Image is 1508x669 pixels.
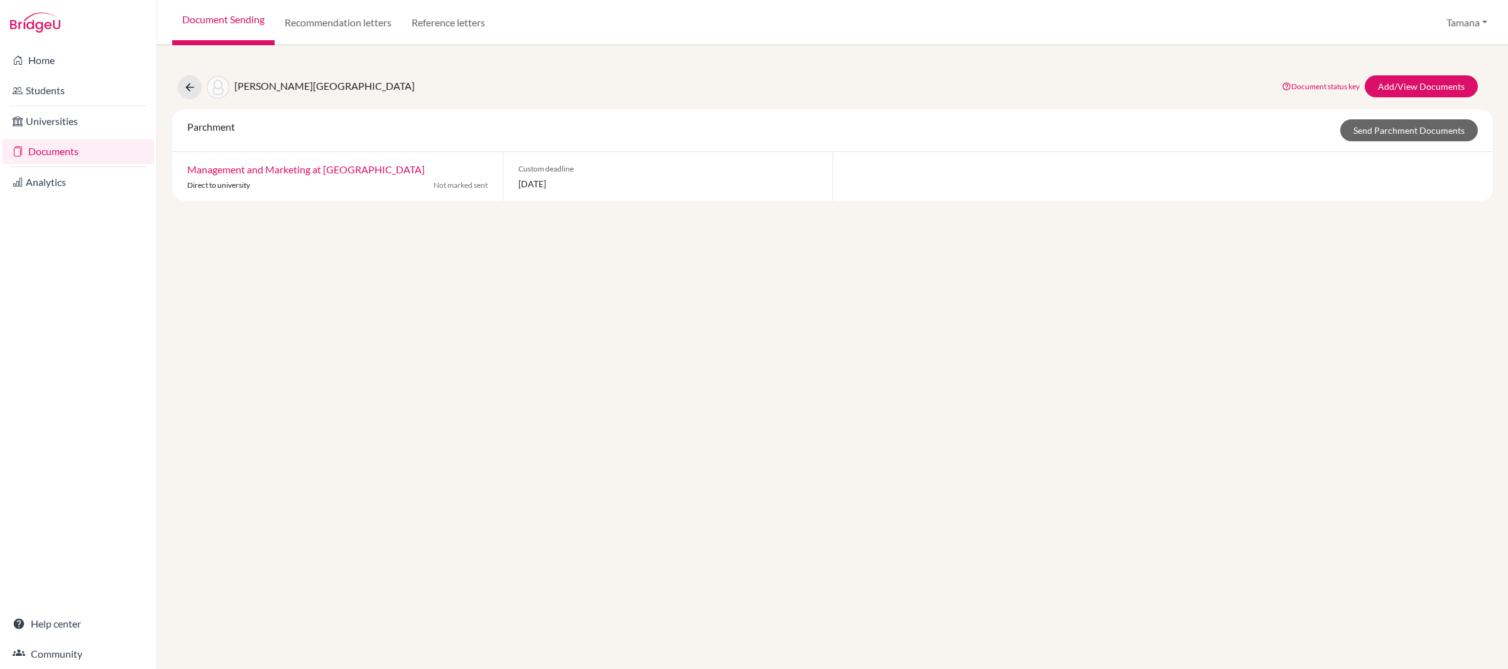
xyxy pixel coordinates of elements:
span: Custom deadline [518,163,818,175]
span: Not marked sent [434,180,488,191]
a: Management and Marketing at [GEOGRAPHIC_DATA] [187,163,425,175]
span: [PERSON_NAME][GEOGRAPHIC_DATA] [234,80,415,92]
a: Home [3,48,154,73]
a: Students [3,78,154,103]
a: Add/View Documents [1365,75,1478,97]
button: Tamana [1441,11,1493,35]
a: Help center [3,611,154,636]
a: Universities [3,109,154,134]
a: Documents [3,139,154,164]
span: Direct to university [187,180,250,190]
a: Analytics [3,170,154,195]
span: [DATE] [518,177,818,190]
a: Community [3,641,154,666]
a: Document status key [1282,82,1360,91]
a: Send Parchment Documents [1340,119,1478,141]
img: Bridge-U [10,13,60,33]
span: Parchment [187,121,235,133]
